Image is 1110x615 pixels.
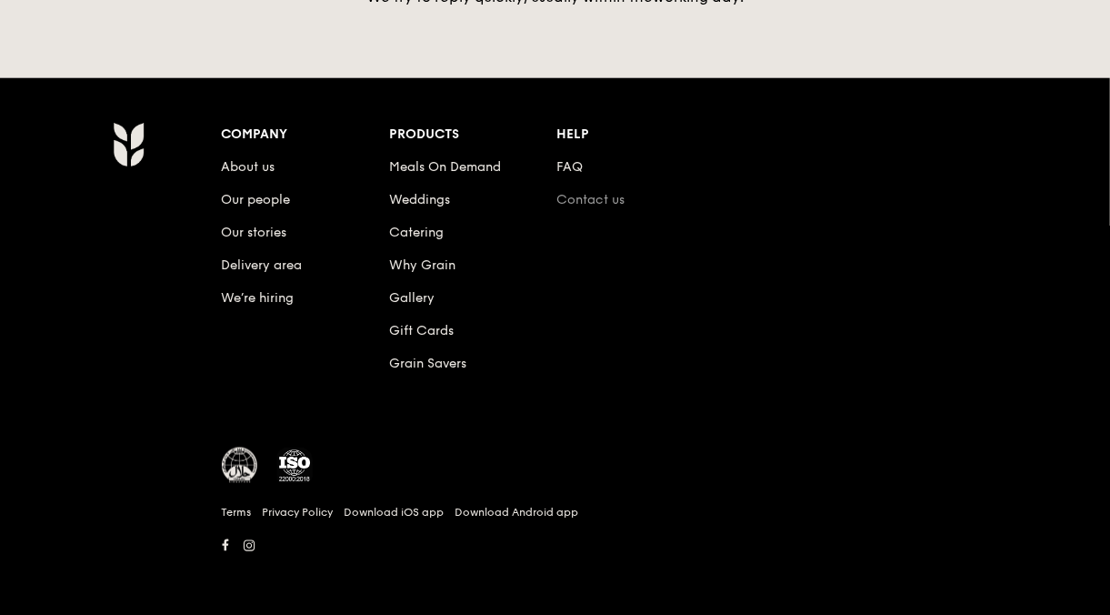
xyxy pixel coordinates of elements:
[389,290,435,306] a: Gallery
[389,192,450,207] a: Weddings
[556,159,583,175] a: FAQ
[222,290,295,306] a: We’re hiring
[222,122,389,147] div: Company
[389,323,454,338] a: Gift Cards
[263,505,334,519] a: Privacy Policy
[113,122,145,167] img: Grain
[222,225,287,240] a: Our stories
[556,192,625,207] a: Contact us
[44,559,1066,573] h6: Revision
[389,356,466,371] a: Grain Savers
[389,159,501,175] a: Meals On Demand
[276,448,313,484] img: ISO Certified
[222,192,291,207] a: Our people
[389,225,444,240] a: Catering
[222,505,252,519] a: Terms
[389,257,455,273] a: Why Grain
[222,448,258,484] img: MUIS Halal Certified
[455,505,579,519] a: Download Android app
[389,122,556,147] div: Products
[345,505,445,519] a: Download iOS app
[222,159,275,175] a: About us
[222,257,303,273] a: Delivery area
[556,122,724,147] div: Help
